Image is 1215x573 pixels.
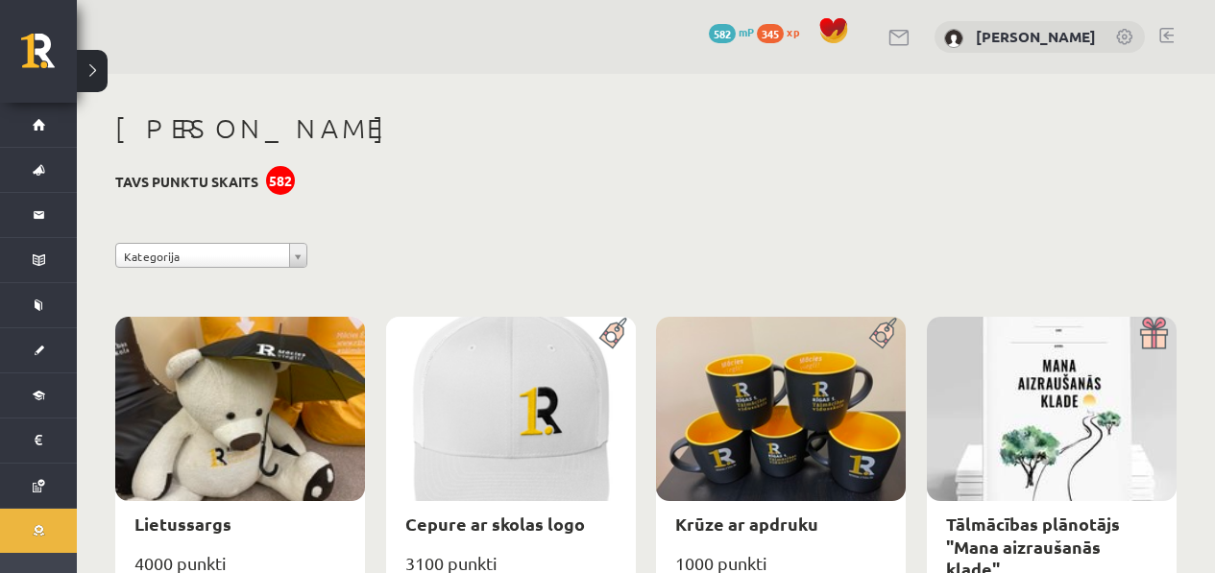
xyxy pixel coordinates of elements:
a: Krūze ar apdruku [675,513,818,535]
a: Rīgas 1. Tālmācības vidusskola [21,34,77,82]
span: 345 [757,24,784,43]
span: 582 [709,24,736,43]
a: Cepure ar skolas logo [405,513,585,535]
span: xp [787,24,799,39]
span: mP [739,24,754,39]
a: Kategorija [115,243,307,268]
img: Populāra prece [593,317,636,349]
a: 582 mP [709,24,754,39]
h3: Tavs punktu skaits [115,174,258,190]
img: Populāra prece [863,317,906,349]
div: 582 [266,166,295,195]
img: Dāvana ar pārsteigumu [1133,317,1177,349]
a: Lietussargs [134,513,231,535]
span: Kategorija [124,244,281,269]
h1: [PERSON_NAME] [115,112,1177,145]
a: 345 xp [757,24,809,39]
a: [PERSON_NAME] [976,27,1096,46]
img: Jegors Rogoļevs [944,29,963,48]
